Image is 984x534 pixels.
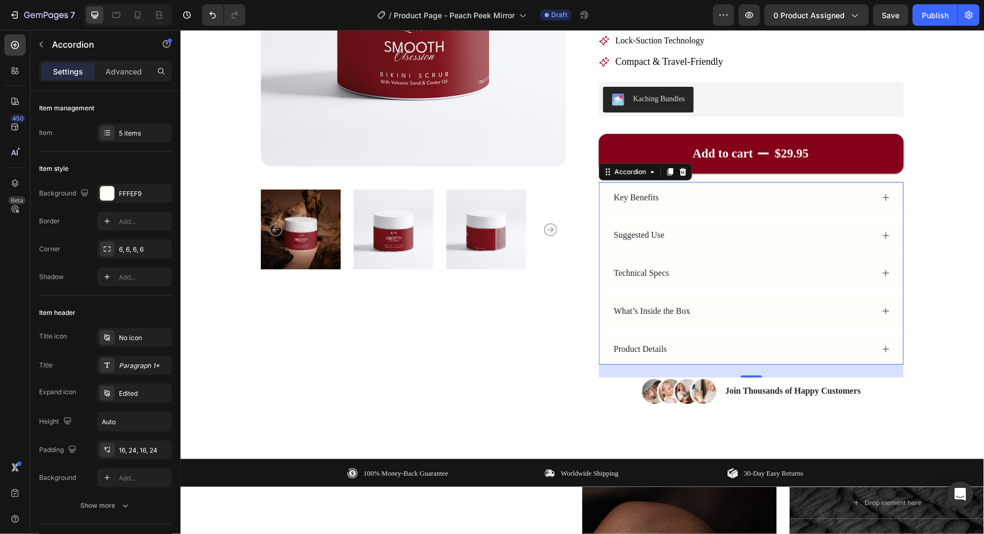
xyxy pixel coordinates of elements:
[948,482,973,507] div: Open Intercom Messenger
[913,4,958,26] button: Publish
[433,314,486,325] p: Product Details
[364,193,377,206] button: Carousel Next Arrow
[433,200,484,211] p: Suggested Use
[52,38,143,51] p: Accordion
[39,360,52,370] div: Title
[39,128,52,138] div: Item
[119,217,169,227] div: Add...
[39,496,172,515] button: Show more
[119,273,169,282] div: Add...
[119,189,169,199] div: FFFEF9
[119,389,169,398] div: Edited
[882,11,900,20] span: Save
[432,236,490,251] div: Rich Text Editor. Editing area: main
[512,116,572,132] div: Add to cart
[119,333,169,343] div: No icon
[39,387,76,397] div: Expand icon
[39,216,60,226] div: Border
[423,57,513,82] button: Kaching Bundles
[545,356,680,367] p: Join Thousands of Happy Customers
[39,244,61,254] div: Corner
[202,4,245,26] div: Undo/Redo
[53,66,83,77] p: Settings
[70,9,75,21] p: 7
[183,438,268,449] p: 100% Money-Back Guarantee
[389,10,392,21] span: /
[435,6,524,15] span: Lock-Suction Technology
[418,104,723,144] button: Add to cart
[394,10,515,21] span: Product Page - Peach Peek Mirror
[922,10,949,21] div: Publish
[119,446,169,455] div: 16, 24, 16, 24
[551,10,567,20] span: Draft
[594,115,629,133] div: $29.95
[764,4,869,26] button: 0 product assigned
[435,26,543,37] span: Compact & Travel-Friendly
[39,272,64,282] div: Shadow
[432,274,512,289] div: Rich Text Editor. Editing area: main
[39,103,94,113] div: Item management
[8,196,26,205] div: Beta
[773,10,845,21] span: 0 product assigned
[39,473,76,483] div: Background
[460,348,537,375] img: gempages_579896476411364100-7ec1e0c5-4751-4c31-a0c5-50851006c71d.webp
[119,129,169,138] div: 5 items
[432,161,480,175] div: Rich Text Editor. Editing area: main
[39,443,79,457] div: Padding
[564,438,623,449] p: 30-Day Easy Returns
[181,30,984,534] iframe: Design area
[433,162,478,174] p: Key Benefits
[453,63,505,74] div: Kaching Bundles
[119,361,169,371] div: Paragraph 1*
[97,412,171,431] input: Auto
[431,63,444,76] img: KachingBundles.png
[4,4,80,26] button: 7
[81,500,131,511] div: Show more
[39,164,69,174] div: Item style
[433,238,489,249] p: Technical Specs
[119,245,169,254] div: 6, 6, 6, 6
[39,415,74,429] div: Height
[433,276,510,287] p: What’s Inside the Box
[39,308,76,318] div: Item header
[119,473,169,483] div: Add...
[432,198,486,213] div: Rich Text Editor. Editing area: main
[873,4,908,26] button: Save
[39,332,67,341] div: Title icon
[106,66,142,77] p: Advanced
[10,114,26,123] div: 450
[39,186,91,201] div: Background
[380,438,438,449] p: Worldwide Shipping
[432,137,468,147] div: Accordion
[432,312,488,327] div: Rich Text Editor. Editing area: main
[685,469,741,477] div: Drop element here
